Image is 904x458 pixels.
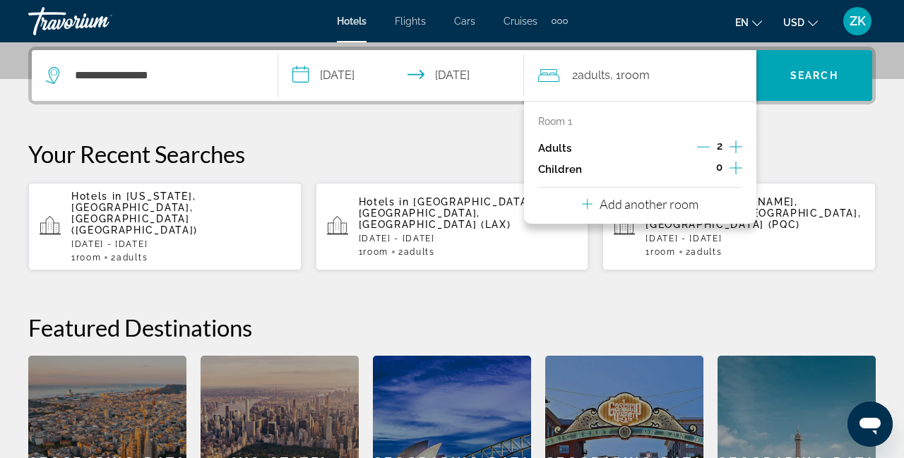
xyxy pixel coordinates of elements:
[278,50,525,101] button: Check-in date: Dec 11, 2025 Check-out date: Dec 14, 2025
[32,50,872,101] div: Search widget
[621,68,650,82] span: Room
[756,50,872,101] button: Search
[28,3,169,40] a: Travorium
[359,196,410,207] span: Hotels in
[359,234,578,243] p: [DATE] - [DATE]
[600,196,698,212] p: Add another room
[538,164,582,176] p: Children
[839,6,876,36] button: User Menu
[578,68,610,82] span: Adults
[730,138,742,159] button: Increment adults
[783,17,804,28] span: USD
[650,247,676,257] span: Room
[117,253,148,263] span: Adults
[646,234,864,243] p: [DATE] - [DATE]
[76,253,102,263] span: Room
[730,159,742,180] button: Increment children
[696,161,709,178] button: Decrement children
[28,140,876,168] p: Your Recent Searches
[28,182,302,271] button: Hotels in [US_STATE], [GEOGRAPHIC_DATA], [GEOGRAPHIC_DATA] ([GEOGRAPHIC_DATA])[DATE] - [DATE]1Roo...
[717,140,722,152] span: 2
[847,402,893,447] iframe: Кнопка запуска окна обмена сообщениями
[790,70,838,81] span: Search
[691,247,722,257] span: Adults
[504,16,537,27] a: Cruises
[524,50,756,101] button: Travelers: 2 adults, 0 children
[28,313,876,342] h2: Featured Destinations
[582,188,698,217] button: Add another room
[538,143,571,155] p: Adults
[404,247,435,257] span: Adults
[552,10,568,32] button: Extra navigation items
[398,247,435,257] span: 2
[572,66,610,85] span: 2
[71,239,290,249] p: [DATE] - [DATE]
[71,253,101,263] span: 1
[602,182,876,271] button: Hotels in [PERSON_NAME], [PERSON_NAME][GEOGRAPHIC_DATA], [GEOGRAPHIC_DATA] (PQC)[DATE] - [DATE]1R...
[735,17,749,28] span: en
[337,16,367,27] a: Hotels
[316,182,589,271] button: Hotels in [GEOGRAPHIC_DATA], [GEOGRAPHIC_DATA], [GEOGRAPHIC_DATA] (LAX)[DATE] - [DATE]1Room2Adults
[359,196,535,230] span: [GEOGRAPHIC_DATA], [GEOGRAPHIC_DATA], [GEOGRAPHIC_DATA] (LAX)
[111,253,148,263] span: 2
[71,191,198,236] span: [US_STATE], [GEOGRAPHIC_DATA], [GEOGRAPHIC_DATA] ([GEOGRAPHIC_DATA])
[71,191,122,202] span: Hotels in
[359,247,388,257] span: 1
[538,116,572,127] p: Room 1
[783,12,818,32] button: Change currency
[850,14,866,28] span: ZK
[454,16,475,27] a: Cars
[610,66,650,85] span: , 1
[716,162,722,173] span: 0
[686,247,722,257] span: 2
[395,16,426,27] a: Flights
[735,12,762,32] button: Change language
[363,247,388,257] span: Room
[697,140,710,157] button: Decrement adults
[646,247,675,257] span: 1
